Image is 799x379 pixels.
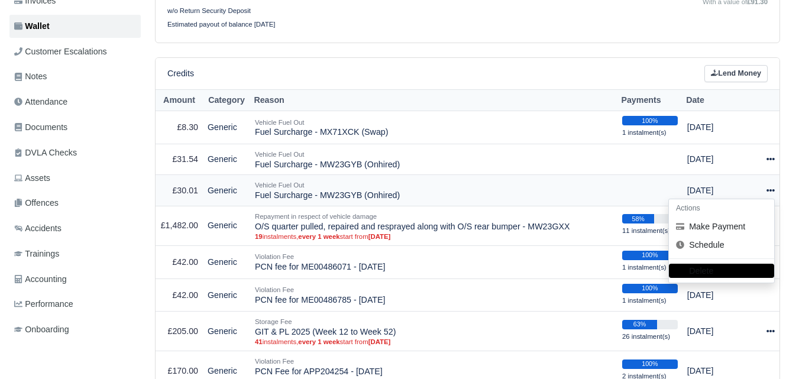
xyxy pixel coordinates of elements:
iframe: Chat Widget [740,322,799,379]
td: Generic [203,175,250,206]
span: Offences [14,196,59,210]
small: instalments, start from [255,338,613,346]
div: 100% [622,116,678,125]
td: Fuel Surcharge - MW23GYB (Onhired) [250,144,617,175]
td: £1,482.00 [156,206,203,245]
td: Fuel Surcharge - MW23GYB (Onhired) [250,175,617,206]
small: Vehicle Fuel Out [255,182,304,189]
span: Performance [14,297,73,311]
span: Assets [14,171,50,185]
span: Accidents [14,222,62,235]
small: 1 instalment(s) [622,129,667,136]
th: Reason [250,89,617,111]
td: £42.00 [156,245,203,278]
a: Offences [9,192,141,215]
small: 1 instalment(s) [622,297,667,304]
small: 26 instalment(s) [622,333,670,340]
a: Wallet [9,15,141,38]
span: Trainings [14,247,59,261]
span: Wallet [14,20,50,33]
small: 1 instalment(s) [622,264,667,271]
button: Make Payment [669,218,774,236]
td: Generic [203,111,250,144]
td: Generic [203,312,250,351]
a: Lend Money [704,65,768,82]
th: Date [682,89,759,111]
td: £205.00 [156,312,203,351]
a: Accounting [9,268,141,291]
td: O/S quarter pulled, repaired and resprayed along with O/S rear bumper - MW23GXX [250,206,617,245]
td: PCN fee for ME00486785 - [DATE] [250,278,617,312]
td: Generic [203,206,250,245]
span: DVLA Checks [14,146,77,160]
a: Accidents [9,217,141,240]
button: Delete [669,264,774,278]
strong: 41 [255,338,263,345]
small: Violation Fee [255,358,294,365]
strong: 19 [255,233,263,240]
a: Notes [9,65,141,88]
strong: [DATE] [368,233,391,240]
span: Notes [14,70,47,83]
td: Fuel Surcharge - MX71XCK (Swap) [250,111,617,144]
th: Amount [156,89,203,111]
td: PCN fee for ME00486071 - [DATE] [250,245,617,278]
a: Attendance [9,90,141,114]
a: Documents [9,116,141,139]
small: 11 instalment(s) [622,227,670,234]
small: Estimated payout of balance [DATE] [167,21,276,28]
a: DVLA Checks [9,141,141,164]
h6: Actions [669,199,774,218]
div: 100% [622,359,678,369]
span: Onboarding [14,323,69,336]
a: Assets [9,167,141,190]
div: 58% [622,214,654,223]
td: Generic [203,245,250,278]
span: Documents [14,121,67,134]
div: 100% [622,251,678,260]
a: Onboarding [9,318,141,341]
span: Attendance [14,95,67,109]
small: w/o Return Security Deposit [167,7,251,14]
span: Accounting [14,273,67,286]
td: [DATE] [682,111,759,144]
small: Violation Fee [255,253,294,260]
td: Generic [203,278,250,312]
td: [DATE] [682,144,759,175]
small: Storage Fee [255,318,292,325]
td: Generic [203,144,250,175]
a: Schedule [669,235,774,254]
td: £8.30 [156,111,203,144]
small: Vehicle Fuel Out [255,151,304,158]
small: Repayment in respect of vehicle damage [255,213,377,220]
td: [DATE] [682,312,759,351]
h6: Credits [167,69,194,79]
td: [DATE] [682,278,759,312]
a: Customer Escalations [9,40,141,63]
a: Trainings [9,242,141,265]
strong: [DATE] [368,338,391,345]
div: 63% [622,320,657,329]
div: 100% [622,284,678,293]
th: Payments [617,89,682,111]
small: Vehicle Fuel Out [255,119,304,126]
td: £30.01 [156,175,203,206]
td: GIT & PL 2025 (Week 12 to Week 52) [250,312,617,351]
small: Violation Fee [255,286,294,293]
small: instalments, start from [255,232,613,241]
td: [DATE] [682,175,759,206]
th: Category [203,89,250,111]
span: Customer Escalations [14,45,107,59]
strong: every 1 week [298,338,339,345]
td: £31.54 [156,144,203,175]
a: Performance [9,293,141,316]
strong: every 1 week [298,233,339,240]
td: £42.00 [156,278,203,312]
